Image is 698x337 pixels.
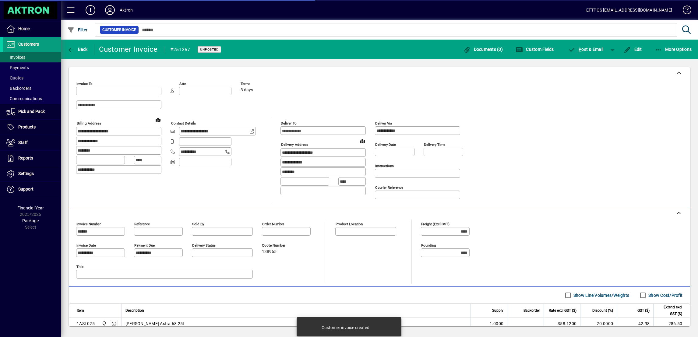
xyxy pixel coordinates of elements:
span: 138965 [262,249,277,254]
span: Central [100,320,107,327]
div: #251257 [170,45,190,54]
a: Quotes [3,73,61,83]
button: Profile [100,5,120,16]
mat-label: Deliver To [281,121,297,125]
mat-label: Rounding [421,243,436,247]
span: Item [77,307,84,314]
mat-label: Title [76,265,83,269]
mat-label: Attn [179,82,186,86]
mat-label: Delivery status [192,243,216,247]
a: Reports [3,151,61,166]
mat-label: Deliver via [375,121,392,125]
td: 286.50 [653,318,690,330]
td: 20.0000 [580,318,617,330]
mat-label: Order number [262,222,284,226]
span: Quote number [262,244,298,247]
span: Discount (%) [592,307,613,314]
span: Unposted [200,47,219,51]
mat-label: Invoice date [76,243,96,247]
td: 42.98 [617,318,653,330]
span: Supply [492,307,503,314]
app-page-header-button: Back [61,44,94,55]
span: More Options [655,47,692,52]
mat-label: Delivery date [375,142,396,147]
span: 1.0000 [490,321,504,327]
span: Home [18,26,30,31]
div: 1ASL025 [77,321,95,327]
label: Show Cost/Profit [647,292,682,298]
span: 3 days [241,88,253,93]
a: View on map [358,136,367,146]
span: Filter [67,27,88,32]
button: Add [81,5,100,16]
span: Customers [18,42,39,47]
a: Knowledge Base [678,1,690,21]
span: ost & Email [568,47,604,52]
a: Staff [3,135,61,150]
span: Customer Invoice [102,27,136,33]
button: Documents (0) [462,44,504,55]
a: Products [3,120,61,135]
span: Reports [18,156,33,160]
mat-label: Instructions [375,164,394,168]
mat-label: Sold by [192,222,204,226]
a: Pick and Pack [3,104,61,119]
mat-label: Invoice To [76,82,93,86]
mat-label: Delivery time [424,142,445,147]
span: Back [67,47,88,52]
span: Pick and Pack [18,109,45,114]
span: Settings [18,171,34,176]
mat-label: Reference [134,222,150,226]
button: Filter [66,24,89,35]
span: Support [18,187,33,191]
a: Communications [3,93,61,104]
span: Products [18,125,36,129]
mat-label: Invoice number [76,222,101,226]
a: Settings [3,166,61,181]
a: Backorders [3,83,61,93]
span: Backorders [6,86,31,91]
span: Rate excl GST ($) [549,307,576,314]
span: Quotes [6,75,23,80]
button: Post & Email [565,44,607,55]
span: P [579,47,581,52]
div: Customer Invoice [99,44,158,54]
label: Show Line Volumes/Weights [572,292,629,298]
span: Staff [18,140,28,145]
button: Back [66,44,89,55]
button: Custom Fields [514,44,555,55]
span: GST ($) [637,307,650,314]
span: Edit [624,47,642,52]
span: Documents (0) [463,47,503,52]
span: Terms [241,82,277,86]
a: Home [3,21,61,37]
div: Customer invoice created. [322,325,371,331]
span: Description [125,307,144,314]
mat-label: Product location [336,222,363,226]
a: Support [3,182,61,197]
span: Communications [6,96,42,101]
span: Backorder [523,307,540,314]
span: Extend excl GST ($) [657,304,682,317]
button: More Options [653,44,693,55]
button: Edit [622,44,643,55]
a: Invoices [3,52,61,62]
mat-label: Freight (excl GST) [421,222,449,226]
a: Payments [3,62,61,73]
div: 358.1200 [548,321,576,327]
span: Payments [6,65,29,70]
span: Financial Year [17,205,44,210]
div: EFTPOS [EMAIL_ADDRESS][DOMAIN_NAME] [586,5,672,15]
mat-label: Payment due [134,243,155,247]
a: View on map [153,115,163,125]
span: Custom Fields [516,47,554,52]
span: [PERSON_NAME] Astra 68 25L [125,321,185,327]
span: Invoices [6,55,25,60]
mat-label: Courier Reference [375,185,403,190]
span: Package [22,218,39,223]
div: Aktron [120,5,133,15]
